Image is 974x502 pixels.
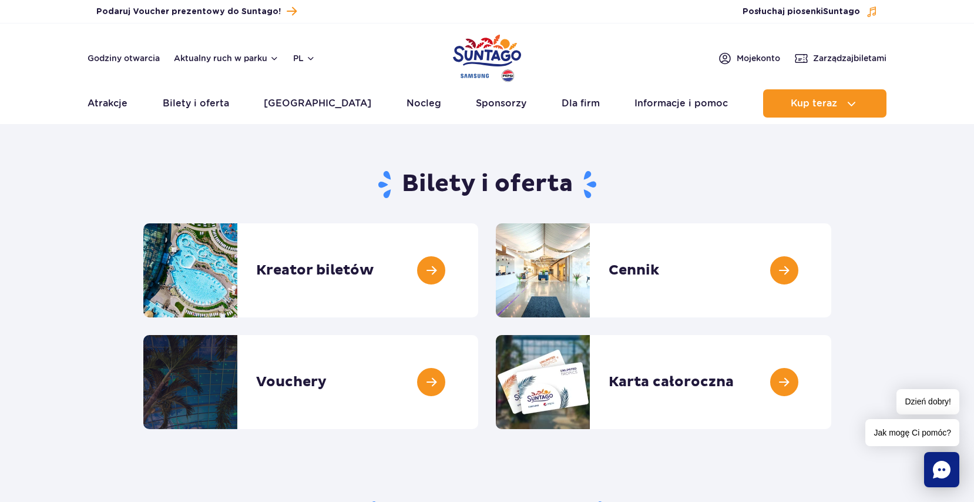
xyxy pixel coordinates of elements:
span: Podaruj Voucher prezentowy do Suntago! [96,6,281,18]
span: Zarządzaj biletami [813,52,886,64]
a: Sponsorzy [476,89,526,118]
button: Aktualny ruch w parku [174,53,279,63]
a: Park of Poland [453,29,521,83]
span: Moje konto [737,52,780,64]
span: Dzień dobry! [896,389,959,414]
a: Godziny otwarcia [88,52,160,64]
span: Kup teraz [791,98,837,109]
div: Chat [924,452,959,487]
a: Nocleg [407,89,441,118]
a: [GEOGRAPHIC_DATA] [264,89,371,118]
a: Zarządzajbiletami [794,51,886,65]
span: Jak mogę Ci pomóc? [865,419,959,446]
span: Posłuchaj piosenki [743,6,860,18]
a: Mojekonto [718,51,780,65]
a: Atrakcje [88,89,127,118]
a: Informacje i pomoc [634,89,728,118]
h1: Bilety i oferta [143,169,831,200]
a: Dla firm [562,89,600,118]
button: Posłuchaj piosenkiSuntago [743,6,878,18]
a: Podaruj Voucher prezentowy do Suntago! [96,4,297,19]
span: Suntago [823,8,860,16]
button: pl [293,52,315,64]
a: Bilety i oferta [163,89,229,118]
button: Kup teraz [763,89,886,118]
